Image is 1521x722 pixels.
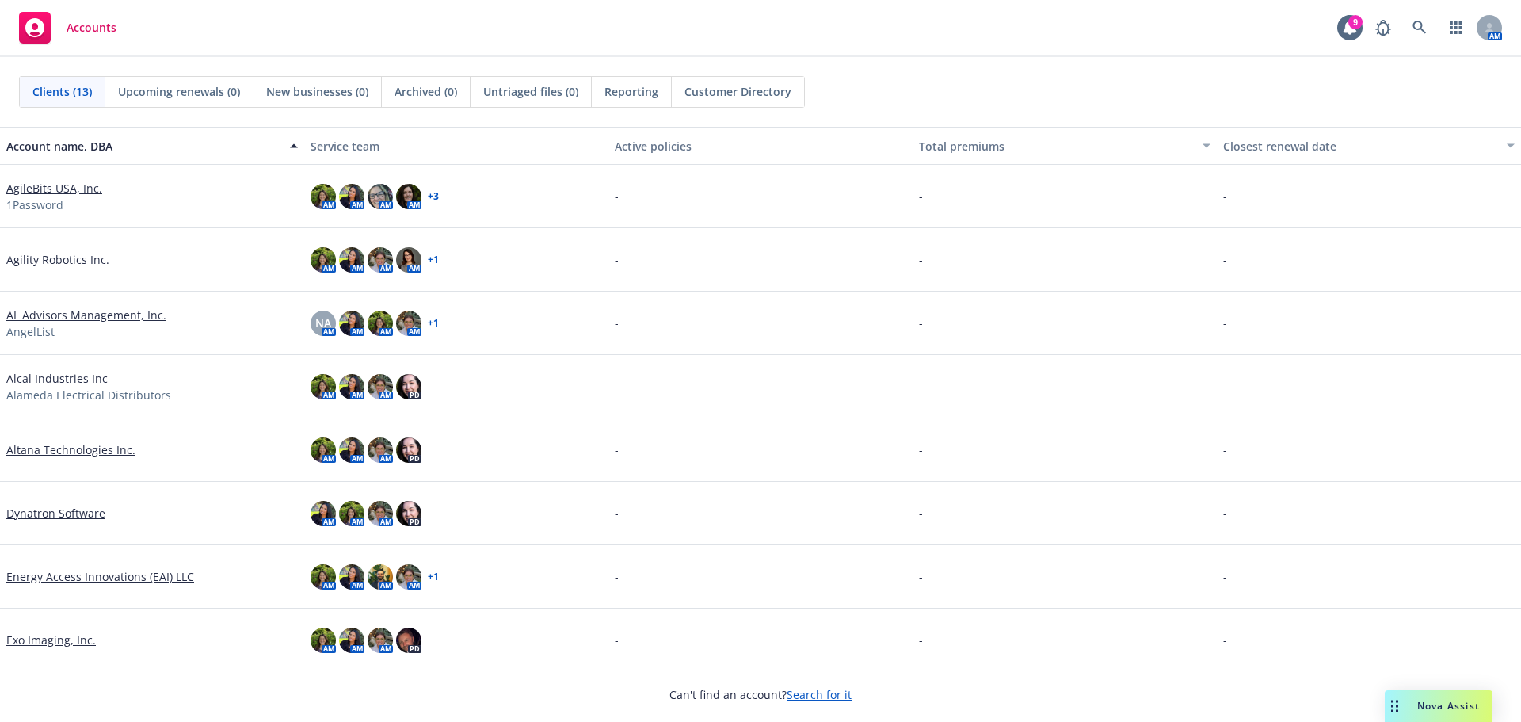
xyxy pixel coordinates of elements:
[684,83,791,100] span: Customer Directory
[339,564,364,590] img: photo
[311,247,336,273] img: photo
[1223,378,1227,395] span: -
[339,628,364,653] img: photo
[919,251,923,268] span: -
[339,247,364,273] img: photo
[311,374,336,399] img: photo
[311,564,336,590] img: photo
[67,21,116,34] span: Accounts
[368,437,393,463] img: photo
[32,83,92,100] span: Clients (13)
[304,127,608,165] button: Service team
[604,83,658,100] span: Reporting
[615,378,619,395] span: -
[118,83,240,100] span: Upcoming renewals (0)
[266,83,368,100] span: New businesses (0)
[919,138,1193,155] div: Total premiums
[6,251,109,268] a: Agility Robotics Inc.
[787,687,852,702] a: Search for it
[368,501,393,526] img: photo
[919,441,923,458] span: -
[368,374,393,399] img: photo
[6,323,55,340] span: AngelList
[428,255,439,265] a: + 1
[6,370,108,387] a: Alcal Industries Inc
[428,192,439,201] a: + 3
[6,632,96,648] a: Exo Imaging, Inc.
[919,505,923,521] span: -
[368,184,393,209] img: photo
[1223,188,1227,204] span: -
[396,374,421,399] img: photo
[6,505,105,521] a: Dynatron Software
[1404,12,1435,44] a: Search
[1223,441,1227,458] span: -
[368,247,393,273] img: photo
[6,138,280,155] div: Account name, DBA
[608,127,913,165] button: Active policies
[1417,699,1480,712] span: Nova Assist
[396,628,421,653] img: photo
[6,568,194,585] a: Energy Access Innovations (EAI) LLC
[6,197,63,213] span: 1Password
[6,180,102,197] a: AgileBits USA, Inc.
[428,572,439,582] a: + 1
[396,247,421,273] img: photo
[919,378,923,395] span: -
[339,374,364,399] img: photo
[339,311,364,336] img: photo
[368,311,393,336] img: photo
[1385,690,1492,722] button: Nova Assist
[919,568,923,585] span: -
[311,138,602,155] div: Service team
[396,501,421,526] img: photo
[6,441,135,458] a: Altana Technologies Inc.
[396,311,421,336] img: photo
[615,188,619,204] span: -
[1223,505,1227,521] span: -
[396,184,421,209] img: photo
[1385,690,1405,722] div: Drag to move
[339,501,364,526] img: photo
[311,628,336,653] img: photo
[368,564,393,590] img: photo
[615,568,619,585] span: -
[6,387,171,403] span: Alameda Electrical Distributors
[615,138,906,155] div: Active policies
[1217,127,1521,165] button: Closest renewal date
[1223,568,1227,585] span: -
[368,628,393,653] img: photo
[1223,251,1227,268] span: -
[311,501,336,526] img: photo
[1348,15,1363,29] div: 9
[615,441,619,458] span: -
[13,6,123,50] a: Accounts
[615,251,619,268] span: -
[615,505,619,521] span: -
[1223,138,1497,155] div: Closest renewal date
[395,83,457,100] span: Archived (0)
[669,686,852,703] span: Can't find an account?
[615,632,619,648] span: -
[919,632,923,648] span: -
[1223,315,1227,331] span: -
[919,188,923,204] span: -
[483,83,578,100] span: Untriaged files (0)
[311,184,336,209] img: photo
[1223,632,1227,648] span: -
[396,564,421,590] img: photo
[428,319,439,328] a: + 1
[1367,12,1399,44] a: Report a Bug
[396,437,421,463] img: photo
[339,437,364,463] img: photo
[913,127,1217,165] button: Total premiums
[339,184,364,209] img: photo
[919,315,923,331] span: -
[315,315,331,331] span: NA
[615,315,619,331] span: -
[6,307,166,323] a: AL Advisors Management, Inc.
[311,437,336,463] img: photo
[1440,12,1472,44] a: Switch app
